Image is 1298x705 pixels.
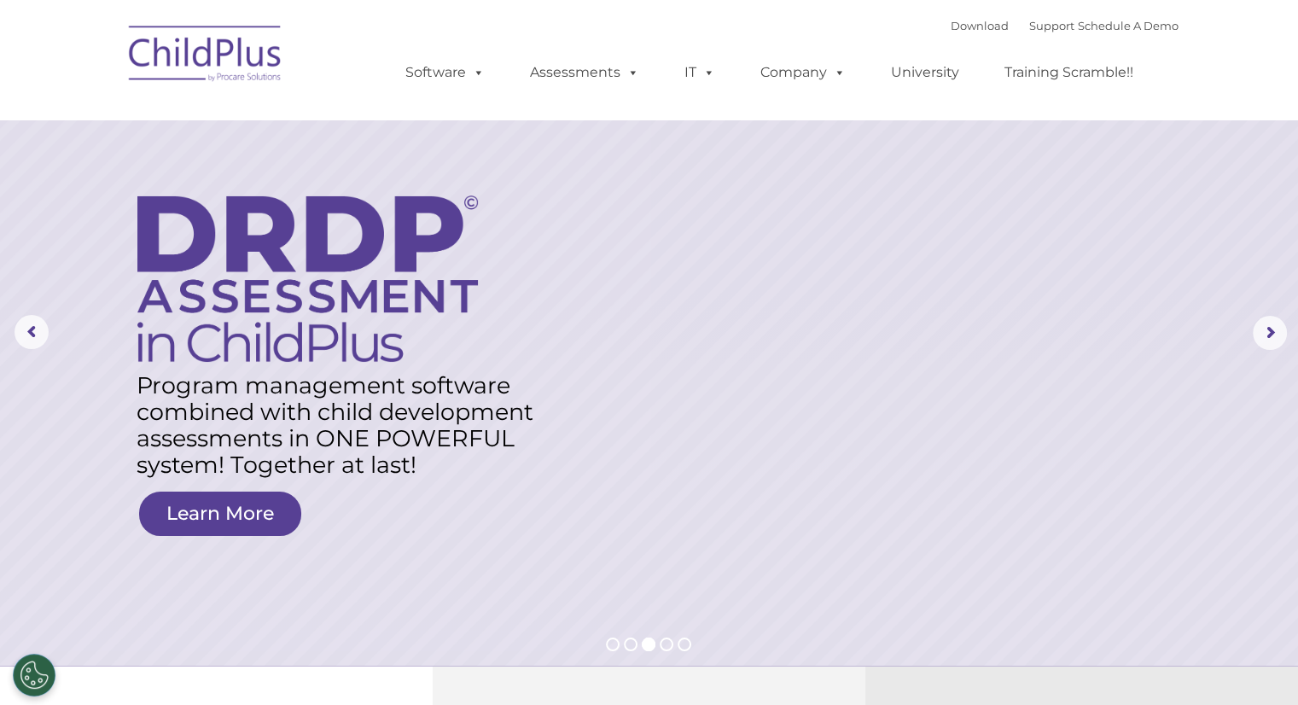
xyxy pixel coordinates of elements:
[743,55,863,90] a: Company
[987,55,1150,90] a: Training Scramble!!
[667,55,732,90] a: IT
[874,55,976,90] a: University
[137,195,478,362] img: DRDP Assessment in ChildPlus
[513,55,656,90] a: Assessments
[1029,19,1074,32] a: Support
[237,113,289,125] span: Last name
[139,492,301,536] a: Learn More
[1078,19,1179,32] a: Schedule A Demo
[120,14,291,99] img: ChildPlus by Procare Solutions
[137,372,552,478] rs-layer: Program management software combined with child development assessments in ONE POWERFUL system! T...
[237,183,310,195] span: Phone number
[388,55,502,90] a: Software
[951,19,1009,32] a: Download
[1213,623,1298,705] iframe: Chat Widget
[13,654,55,696] button: Cookies Settings
[951,19,1179,32] font: |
